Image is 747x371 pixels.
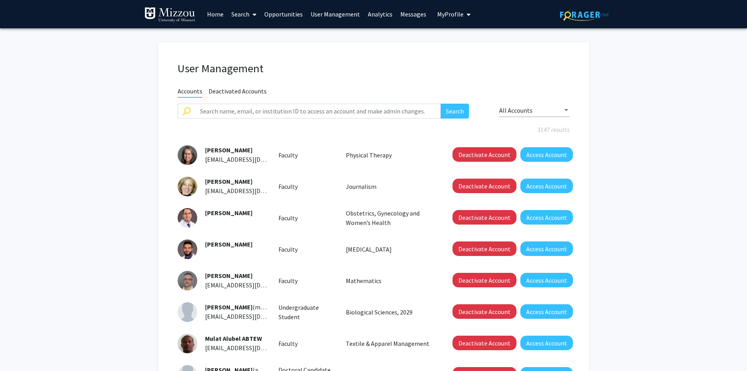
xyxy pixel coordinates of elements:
[205,303,275,311] span: (mawct)
[205,344,333,352] span: [EMAIL_ADDRESS][DOMAIN_NAME][US_STATE]
[205,146,253,154] span: [PERSON_NAME]
[307,0,364,28] a: User Management
[453,179,516,193] button: Deactivate Account
[172,125,576,134] div: 3147 results
[346,307,435,317] p: Biological Sciences, 2029
[560,9,609,21] img: ForagerOne Logo
[453,241,516,256] button: Deactivate Account
[441,104,469,119] button: Search
[209,87,267,97] span: Deactivated Accounts
[273,182,340,191] div: Faculty
[453,336,516,350] button: Deactivate Account
[499,106,533,114] span: All Accounts
[178,87,202,98] span: Accounts
[205,272,253,280] span: [PERSON_NAME]
[227,0,260,28] a: Search
[364,0,396,28] a: Analytics
[205,240,253,248] span: [PERSON_NAME]
[260,0,307,28] a: Opportunities
[273,276,340,285] div: Faculty
[205,177,253,185] span: [PERSON_NAME]
[346,245,435,254] p: [MEDICAL_DATA]
[520,147,573,162] button: Access Account
[178,302,197,322] img: Profile Picture
[178,145,197,165] img: Profile Picture
[203,0,227,28] a: Home
[273,150,340,160] div: Faculty
[178,177,197,196] img: Profile Picture
[453,147,516,162] button: Deactivate Account
[396,0,430,28] a: Messages
[178,271,197,291] img: Profile Picture
[520,210,573,225] button: Access Account
[346,150,435,160] p: Physical Therapy
[205,334,262,342] span: Mulat Alubel ABTEW
[273,303,340,322] div: Undergraduate Student
[346,182,435,191] p: Journalism
[520,273,573,287] button: Access Account
[453,210,516,225] button: Deactivate Account
[520,304,573,319] button: Access Account
[195,104,441,119] input: Search name, email, or institution ID to access an account and make admin changes.
[205,303,253,311] span: [PERSON_NAME]
[453,304,516,319] button: Deactivate Account
[273,339,340,348] div: Faculty
[205,187,301,195] span: [EMAIL_ADDRESS][DOMAIN_NAME]
[178,62,570,75] h1: User Management
[6,336,33,365] iframe: Chat
[346,208,435,227] p: Obstetrics, Gynecology and Women’s Health
[144,7,195,23] img: University of Missouri Logo
[205,313,301,320] span: [EMAIL_ADDRESS][DOMAIN_NAME]
[520,336,573,350] button: Access Account
[205,155,333,163] span: [EMAIL_ADDRESS][DOMAIN_NAME][US_STATE]
[205,281,301,289] span: [EMAIL_ADDRESS][DOMAIN_NAME]
[520,241,573,256] button: Access Account
[520,179,573,193] button: Access Account
[437,10,463,18] span: My Profile
[205,209,253,217] span: [PERSON_NAME]
[453,273,516,287] button: Deactivate Account
[273,245,340,254] div: Faculty
[346,339,435,348] p: Textile & Apparel Management
[346,276,435,285] p: Mathematics
[178,239,197,259] img: Profile Picture
[178,208,197,228] img: Profile Picture
[273,213,340,223] div: Faculty
[178,334,197,353] img: Profile Picture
